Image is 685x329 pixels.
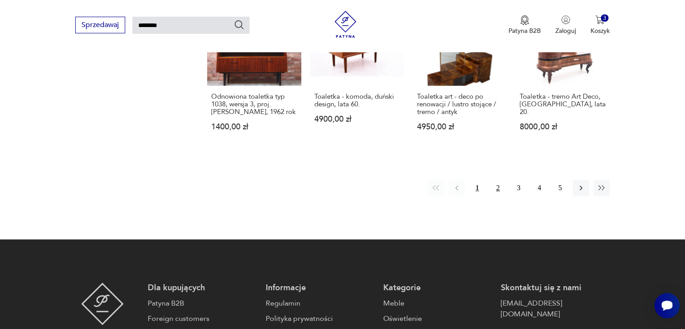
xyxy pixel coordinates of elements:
img: Ikona koszyka [595,15,604,24]
p: Koszyk [590,27,610,35]
div: 3 [601,14,608,22]
button: 1 [469,180,485,196]
p: Dla kupujących [148,283,256,293]
button: 3 [511,180,527,196]
img: Patyna - sklep z meblami i dekoracjami vintage [332,11,359,38]
button: 5 [552,180,568,196]
p: Zaloguj [555,27,576,35]
p: 4900,00 zł [314,115,400,123]
a: Foreign customers [148,313,256,324]
a: [EMAIL_ADDRESS][DOMAIN_NAME] [501,298,609,320]
img: Patyna - sklep z meblami i dekoracjami vintage [81,283,124,325]
a: Ikona medaluPatyna B2B [508,15,541,35]
img: Ikona medalu [520,15,529,25]
h3: Toaletka art - deco po renowacji / lustro stojące / tremo / antyk [417,93,503,116]
p: Skontaktuj się z nami [501,283,609,293]
button: Zaloguj [555,15,576,35]
p: Informacje [266,283,374,293]
button: Patyna B2B [508,15,541,35]
p: 8000,00 zł [520,123,605,131]
a: Sprzedawaj [75,23,125,29]
iframe: Smartsupp widget button [654,293,680,318]
a: Polityka prywatności [266,313,374,324]
button: 4 [531,180,548,196]
h3: Odnowiona toaletka typ 1038, wersja 3, proj. [PERSON_NAME], 1962 rok [211,93,297,116]
h3: Toaletka - komoda, duński design, lata 60. [314,93,400,108]
p: 4950,00 zł [417,123,503,131]
img: Ikonka użytkownika [561,15,570,24]
button: 2 [490,180,506,196]
a: Meble [383,298,492,309]
a: Oświetlenie [383,313,492,324]
a: Regulamin [266,298,374,309]
a: Patyna B2B [148,298,256,309]
button: 3Koszyk [590,15,610,35]
p: Kategorie [383,283,492,293]
button: Szukaj [234,19,245,30]
p: Patyna B2B [508,27,541,35]
p: 1400,00 zł [211,123,297,131]
h3: Toaletka - tremo Art Deco, [GEOGRAPHIC_DATA], lata 20. [520,93,605,116]
button: Sprzedawaj [75,17,125,33]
